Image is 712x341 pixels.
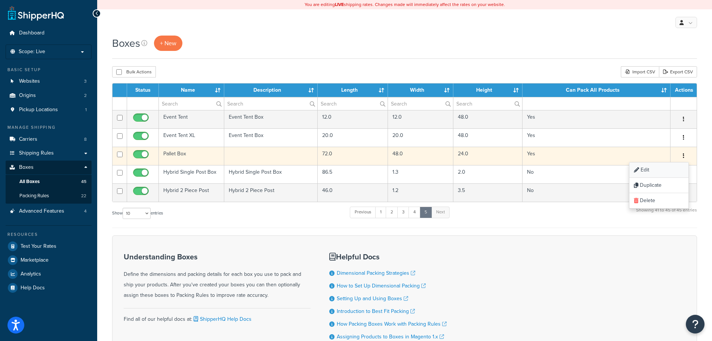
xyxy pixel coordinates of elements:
button: Open Resource Center [686,315,705,334]
li: Packing Rules [6,189,92,203]
a: How Packing Boxes Work with Packing Rules [337,320,447,328]
th: Description : activate to sort column ascending [224,83,318,97]
th: Can Pack All Products : activate to sort column ascending [523,83,671,97]
th: Name : activate to sort column ascending [159,83,224,97]
a: 1 [375,207,386,218]
h1: Boxes [112,36,140,51]
li: Boxes [6,161,92,203]
a: How to Set Up Dimensional Packing [337,282,426,290]
div: Resources [6,231,92,238]
a: Shipping Rules [6,146,92,160]
div: Showing 41 to 45 of 45 entries [636,206,697,222]
a: Export CSV [659,66,697,77]
a: Marketplace [6,253,92,267]
span: Marketplace [21,257,49,264]
span: 2 [84,92,87,99]
a: Dimensional Packing Strategies [337,269,415,277]
div: Basic Setup [6,67,92,73]
span: Packing Rules [19,193,49,199]
td: 24.0 [453,147,523,165]
a: 5 [420,207,432,218]
button: Bulk Actions [112,66,156,77]
b: LIVE [335,1,344,8]
td: Event Tent Box [224,110,318,128]
a: Dashboard [6,26,92,40]
span: Test Your Rates [21,243,56,250]
span: Pickup Locations [19,107,58,113]
li: Help Docs [6,281,92,295]
span: Shipping Rules [19,150,54,156]
td: 1.3 [388,165,453,183]
a: Analytics [6,267,92,281]
input: Search [388,97,453,110]
a: ShipperHQ Help Docs [192,315,252,323]
td: 20.0 [388,128,453,147]
span: Carriers [19,136,37,143]
a: Edit [629,162,688,178]
a: Boxes [6,161,92,174]
a: All Boxes 45 [6,175,92,189]
span: 3 [84,78,87,85]
td: Hybrid Single Post Box [224,165,318,183]
a: Introduction to Best Fit Packing [337,307,415,315]
div: Import CSV [621,66,659,77]
div: Define the dimensions and packing details for each box you use to pack and ship your products. Af... [124,253,311,301]
td: 48.0 [388,147,453,165]
span: 45 [81,179,86,185]
td: 86.5 [318,165,388,183]
span: Origins [19,92,36,99]
td: No [523,183,671,202]
a: Previous [350,207,376,218]
li: All Boxes [6,175,92,189]
td: 20.0 [318,128,388,147]
a: Next [431,207,450,218]
th: Length : activate to sort column ascending [318,83,388,97]
td: 12.0 [318,110,388,128]
td: Hybrid Single Post Box [159,165,224,183]
a: Origins 2 [6,89,92,103]
input: Search [159,97,224,110]
a: 4 [409,207,420,218]
h3: Understanding Boxes [124,253,311,261]
li: Origins [6,89,92,103]
td: 48.0 [453,128,523,147]
td: Yes [523,128,671,147]
select: Showentries [123,208,151,219]
td: 46.0 [318,183,388,202]
td: Yes [523,147,671,165]
td: No [523,165,671,183]
td: Pallet Box [159,147,224,165]
td: 3.5 [453,183,523,202]
a: Carriers 8 [6,133,92,146]
span: All Boxes [19,179,40,185]
th: Height : activate to sort column ascending [453,83,523,97]
td: Hybrid 2 Piece Post [224,183,318,202]
a: + New [154,36,182,51]
td: Event Tent [159,110,224,128]
label: Show entries [112,208,163,219]
h3: Helpful Docs [329,253,447,261]
td: Event Tent XL [159,128,224,147]
td: 2.0 [453,165,523,183]
a: 2 [386,207,398,218]
div: Manage Shipping [6,124,92,131]
span: Scope: Live [19,49,45,55]
a: Advanced Features 4 [6,204,92,218]
span: 4 [84,208,87,214]
span: 8 [84,136,87,143]
span: Analytics [21,271,41,277]
a: ShipperHQ Home [8,6,64,21]
a: Packing Rules 22 [6,189,92,203]
span: Advanced Features [19,208,64,214]
a: Test Your Rates [6,240,92,253]
a: Websites 3 [6,74,92,88]
span: Dashboard [19,30,44,36]
li: Websites [6,74,92,88]
td: Event Tent Box [224,128,318,147]
span: Boxes [19,164,34,171]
